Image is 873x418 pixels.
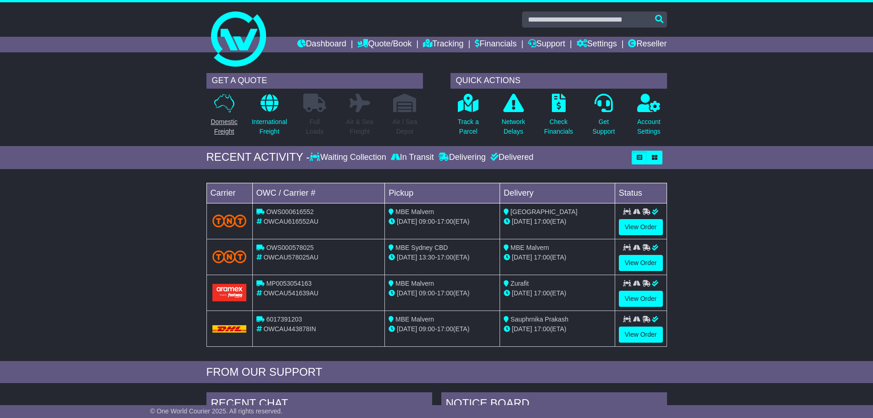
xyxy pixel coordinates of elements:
div: Waiting Collection [310,153,388,163]
span: MBE Malvern [395,316,434,323]
a: View Order [619,291,663,307]
span: 6017391203 [266,316,302,323]
span: OWCAU578025AU [263,254,318,261]
a: Support [528,37,565,52]
span: MP0053054163 [266,280,311,287]
td: Delivery [500,183,615,203]
span: © One World Courier 2025. All rights reserved. [150,407,283,415]
a: Quote/Book [357,37,411,52]
span: OWS000616552 [266,208,314,215]
p: Get Support [592,117,615,136]
div: RECENT CHAT [206,392,432,417]
div: - (ETA) [389,288,496,298]
a: DomesticFreight [210,93,238,141]
p: Full Loads [303,117,326,136]
div: - (ETA) [389,253,496,262]
span: [DATE] [397,218,417,225]
span: 17:00 [534,289,550,297]
span: [DATE] [512,325,532,333]
td: Pickup [385,183,500,203]
span: MBE Malvern [395,208,434,215]
span: 17:00 [534,218,550,225]
div: In Transit [389,153,436,163]
div: - (ETA) [389,324,496,334]
p: Air / Sea Depot [393,117,417,136]
div: RECENT ACTIVITY - [206,151,310,164]
span: MBE Sydney CBD [395,244,448,251]
p: Domestic Freight [211,117,237,136]
img: TNT_Domestic.png [212,250,247,263]
a: Tracking [423,37,463,52]
div: Delivering [436,153,488,163]
span: 09:00 [419,289,435,297]
span: 17:00 [437,289,453,297]
div: - (ETA) [389,217,496,226]
img: TNT_Domestic.png [212,215,247,227]
span: 17:00 [437,218,453,225]
span: Sauphrnika Prakash [511,316,568,323]
p: Track a Parcel [458,117,479,136]
span: [DATE] [512,254,532,261]
a: View Order [619,327,663,343]
p: Account Settings [637,117,661,136]
a: View Order [619,255,663,271]
a: Reseller [628,37,667,52]
a: Financials [475,37,517,52]
img: Aramex.png [212,284,247,301]
div: (ETA) [504,253,611,262]
a: AccountSettings [637,93,661,141]
div: QUICK ACTIONS [450,73,667,89]
a: NetworkDelays [501,93,525,141]
span: OWCAU541639AU [263,289,318,297]
span: 09:00 [419,218,435,225]
div: FROM OUR SUPPORT [206,366,667,379]
span: MBE Malvern [395,280,434,287]
span: [DATE] [512,289,532,297]
span: Zurafit [511,280,529,287]
span: 17:00 [534,254,550,261]
img: DHL.png [212,325,247,333]
span: [DATE] [397,325,417,333]
div: (ETA) [504,288,611,298]
span: [DATE] [397,289,417,297]
div: NOTICE BOARD [441,392,667,417]
td: Status [615,183,667,203]
div: (ETA) [504,324,611,334]
span: [DATE] [512,218,532,225]
p: Air & Sea Freight [346,117,373,136]
span: [DATE] [397,254,417,261]
div: GET A QUOTE [206,73,423,89]
span: 17:00 [534,325,550,333]
td: OWC / Carrier # [252,183,385,203]
p: Network Delays [501,117,525,136]
span: [GEOGRAPHIC_DATA] [511,208,578,215]
span: OWS000578025 [266,244,314,251]
a: CheckFinancials [544,93,573,141]
span: OWCAU443878IN [263,325,316,333]
div: (ETA) [504,217,611,226]
a: Settings [577,37,617,52]
span: OWCAU616552AU [263,218,318,225]
td: Carrier [206,183,252,203]
a: InternationalFreight [251,93,288,141]
span: 13:30 [419,254,435,261]
span: 17:00 [437,325,453,333]
div: Delivered [488,153,534,163]
a: Track aParcel [457,93,479,141]
span: MBE Malvern [511,244,549,251]
a: GetSupport [592,93,615,141]
a: View Order [619,219,663,235]
span: 17:00 [437,254,453,261]
a: Dashboard [297,37,346,52]
span: 09:00 [419,325,435,333]
p: International Freight [252,117,287,136]
p: Check Financials [544,117,573,136]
